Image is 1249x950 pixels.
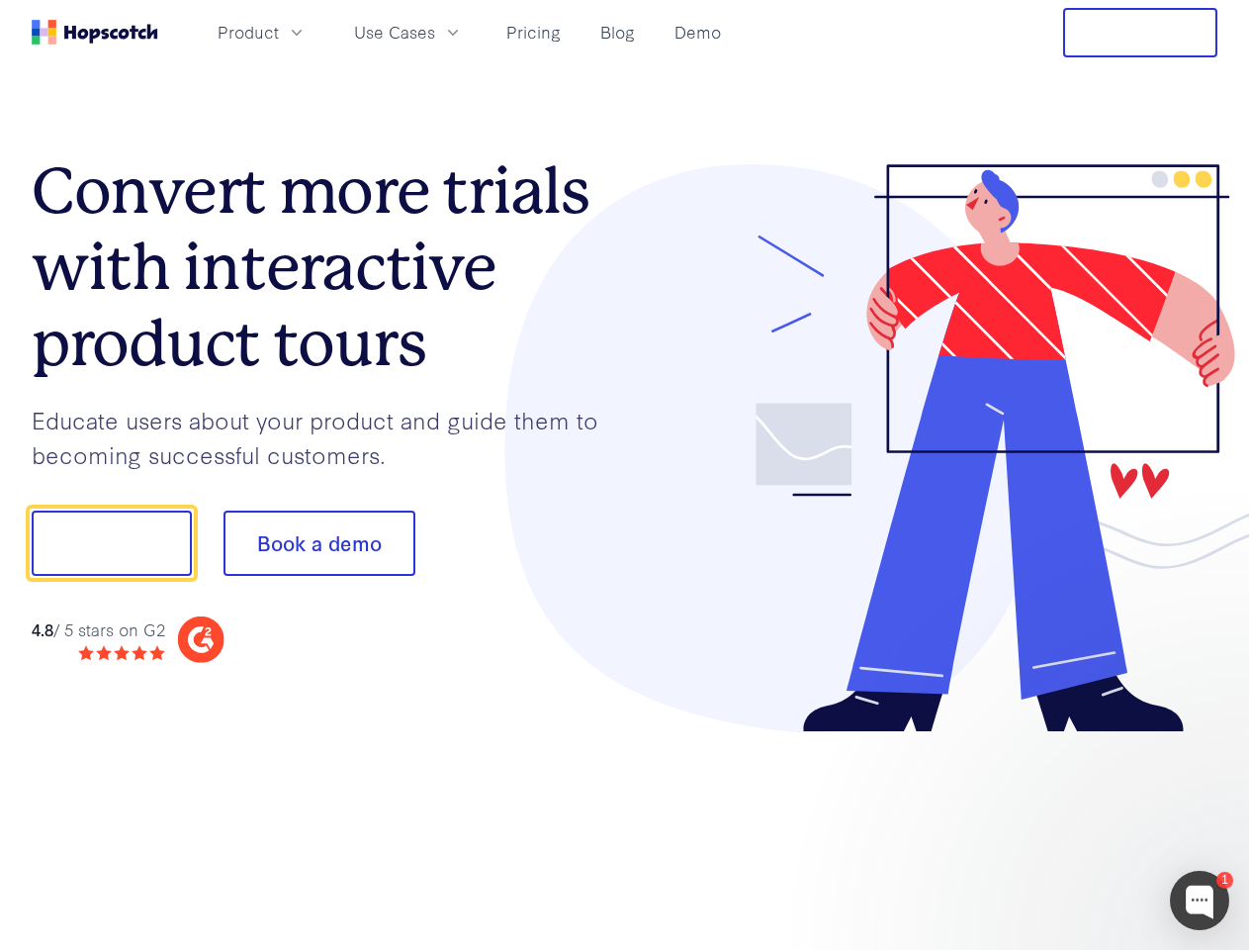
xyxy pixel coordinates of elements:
a: Demo [667,16,729,48]
button: Use Cases [342,16,475,48]
strong: 4.8 [32,617,53,640]
div: / 5 stars on G2 [32,617,165,642]
button: Book a demo [223,511,415,576]
a: Home [32,20,158,45]
span: Product [218,20,279,45]
div: 1 [1216,872,1233,889]
button: Show me! [32,511,192,576]
button: Free Trial [1063,8,1217,57]
span: Use Cases [354,20,435,45]
button: Product [206,16,318,48]
a: Blog [592,16,643,48]
a: Pricing [498,16,569,48]
h1: Convert more trials with interactive product tours [32,153,625,381]
p: Educate users about your product and guide them to becoming successful customers. [32,403,625,471]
